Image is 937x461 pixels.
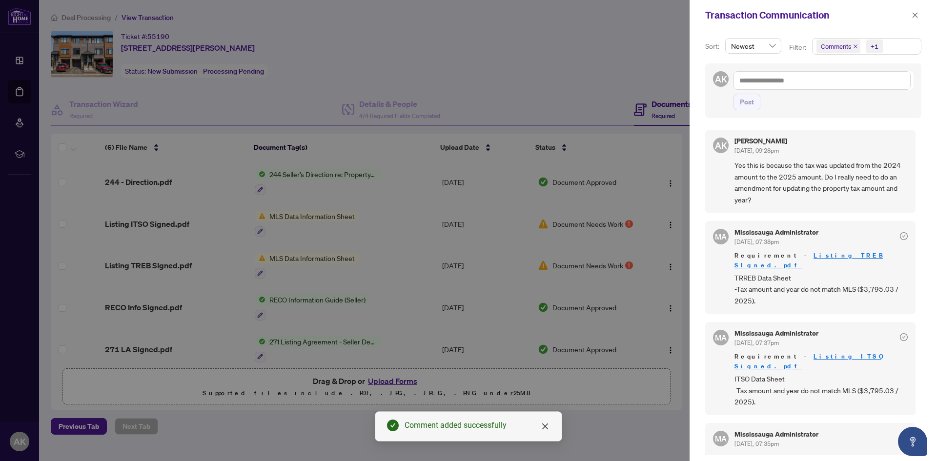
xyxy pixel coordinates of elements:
[734,272,908,306] span: TRREB Data Sheet -Tax amount and year do not match MLS ($3,795.03 / 2025).
[715,433,727,444] span: MA
[734,238,779,245] span: [DATE], 07:38pm
[734,440,779,447] span: [DATE], 07:35pm
[734,373,908,407] span: ITSO Data Sheet -Tax amount and year do not match MLS ($3,795.03 / 2025).
[734,251,908,270] span: Requirement -
[871,41,878,51] div: +1
[734,330,818,337] h5: Mississauga Administrator
[821,41,851,51] span: Comments
[715,231,727,242] span: MA
[898,427,927,456] button: Open asap
[405,420,550,431] div: Comment added successfully
[900,333,908,341] span: check-circle
[734,229,818,236] h5: Mississauga Administrator
[715,72,727,86] span: AK
[734,147,779,154] span: [DATE], 09:28pm
[734,160,908,205] span: Yes this is because the tax was updated from the 2024 amount to the 2025 amount. Do I really need...
[731,39,775,53] span: Newest
[540,421,550,432] a: Close
[912,12,918,19] span: close
[733,94,760,110] button: Post
[900,232,908,240] span: check-circle
[734,352,908,371] span: Requirement -
[734,138,787,144] h5: [PERSON_NAME]
[734,339,779,346] span: [DATE], 07:37pm
[734,431,818,438] h5: Mississauga Administrator
[789,42,808,53] p: Filter:
[387,420,399,431] span: check-circle
[705,8,909,22] div: Transaction Communication
[705,41,721,52] p: Sort:
[853,44,858,49] span: close
[541,422,549,430] span: close
[715,332,727,343] span: MA
[715,139,727,152] span: AK
[816,40,860,53] span: Comments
